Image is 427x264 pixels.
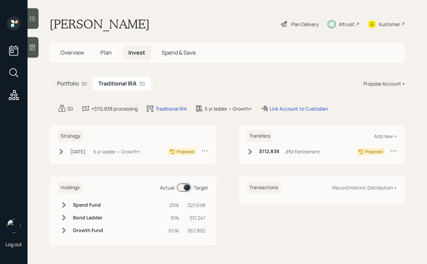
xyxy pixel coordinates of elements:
div: Target [194,184,208,191]
h6: Transfers [247,130,273,142]
div: Add new + [374,133,397,139]
span: Overview [61,49,84,56]
h6: Bond Ladder [73,215,103,221]
div: Proposed [365,149,383,155]
div: 5 yr ladder • Growth+ [93,148,140,155]
div: 15% [169,214,179,221]
h6: Spend Fund [73,202,103,208]
div: JPM Retirement [285,148,320,155]
div: $17,247 [188,214,205,221]
div: Actual [160,184,174,191]
div: $0 [82,80,87,87]
div: Proposed [177,149,194,155]
div: $27,698 [188,202,205,209]
div: $67,892 [188,227,205,234]
div: Altruist [339,21,355,28]
div: 5 yr ladder • Growth+ [205,105,252,112]
div: Traditional IRA [156,105,187,112]
div: Link Account to Custodian [270,105,328,112]
span: Invest [128,49,145,56]
h6: Holdings [58,182,82,193]
div: Record Historic Distribution + [332,184,397,191]
h6: $112,838 [259,149,279,154]
div: $0 [139,80,145,87]
h6: Strategy [58,130,83,142]
div: Propose Account + [363,80,405,87]
div: $0 [67,105,73,112]
h5: Traditional IRA [98,80,137,87]
span: Plan [100,49,112,56]
div: [DATE] [70,148,86,155]
h6: Transactions [247,182,281,193]
img: robby-grisanti-headshot.png [7,219,21,233]
div: Plan Delivery [291,21,319,28]
span: Spend & Save [162,49,196,56]
div: 25% [169,202,179,209]
div: Log out [6,241,22,248]
div: +$112,838 processing [91,105,138,112]
h5: Portfolio [57,80,79,87]
div: 60% [169,227,179,234]
div: Kustomer [379,21,400,28]
h1: [PERSON_NAME] [50,16,150,32]
h6: Growth Fund [73,228,103,233]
